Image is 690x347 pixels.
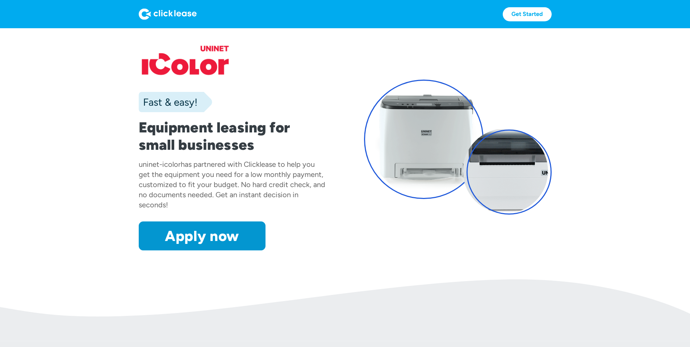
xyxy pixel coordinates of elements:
h1: Equipment leasing for small businesses [139,119,326,153]
div: Fast & easy! [139,95,197,109]
div: uninet-icolor [139,160,181,169]
img: Logo [139,8,197,20]
div: has partnered with Clicklease to help you get the equipment you need for a low monthly payment, c... [139,160,325,209]
a: Get Started [503,7,552,21]
a: Apply now [139,221,265,250]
